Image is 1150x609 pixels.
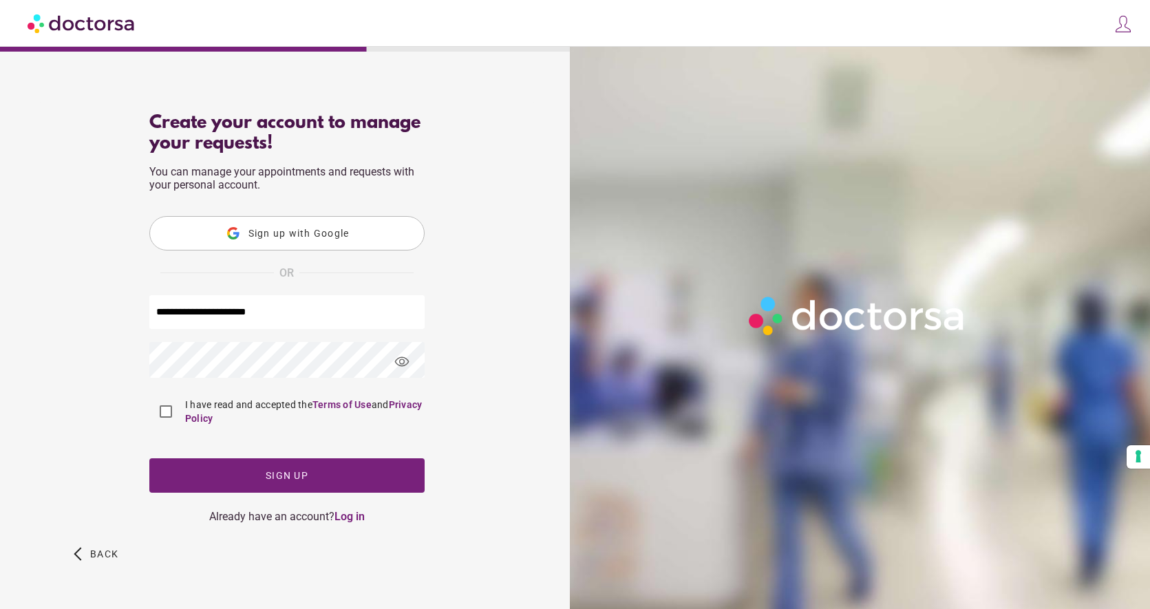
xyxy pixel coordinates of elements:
[334,510,365,523] a: Log in
[248,228,349,239] span: Sign up with Google
[266,470,308,481] span: Sign up
[383,343,420,381] span: visibility
[185,399,423,424] a: Privacy Policy
[149,510,425,523] div: Already have an account?
[149,458,425,493] button: Sign up
[28,8,136,39] img: Doctorsa.com
[68,537,124,571] button: arrow_back_ios Back
[279,264,294,282] span: OR
[1127,445,1150,469] button: Your consent preferences for tracking technologies
[1114,14,1133,34] img: icons8-customer-100.png
[149,165,425,191] p: You can manage your appointments and requests with your personal account.
[149,113,425,154] div: Create your account to manage your requests!
[149,216,425,250] button: Sign up with Google
[90,548,118,559] span: Back
[182,398,425,425] label: I have read and accepted the and
[743,290,972,341] img: Logo-Doctorsa-trans-White-partial-flat.png
[312,399,372,410] a: Terms of Use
